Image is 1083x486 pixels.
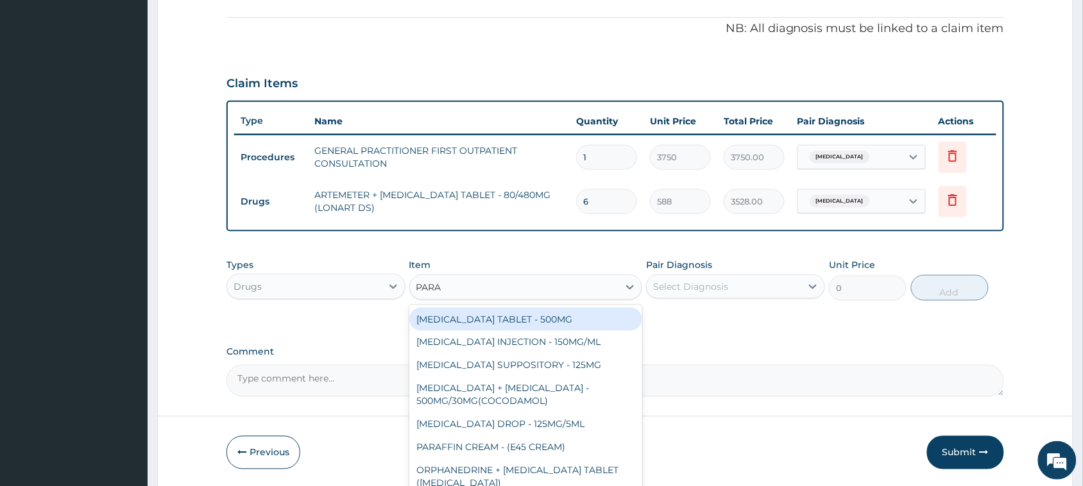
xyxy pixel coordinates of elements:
th: Pair Diagnosis [791,108,932,134]
div: [MEDICAL_DATA] SUPPOSITORY - 125MG [409,354,643,377]
td: ARTEMETER + [MEDICAL_DATA] TABLET - 80/480MG (LONART DS) [308,182,570,221]
div: PARAFFIN CREAM - (E45 CREAM) [409,436,643,459]
td: Drugs [234,190,308,214]
span: [MEDICAL_DATA] [810,195,870,208]
div: Chat with us now [67,72,216,88]
th: Type [234,109,308,133]
th: Unit Price [644,108,717,134]
th: Total Price [717,108,791,134]
div: [MEDICAL_DATA] + [MEDICAL_DATA] - 500MG/30MG(COCODAMOL) [409,377,643,413]
label: Types [226,260,253,271]
td: Procedures [234,146,308,169]
p: NB: All diagnosis must be linked to a claim item [226,21,1004,37]
textarea: Type your message and hit 'Enter' [6,350,244,395]
div: [MEDICAL_DATA] DROP - 125MG/5ML [409,413,643,436]
span: [MEDICAL_DATA] [810,151,870,163]
div: Minimize live chat window [210,6,241,37]
button: Add [911,275,989,301]
button: Previous [226,436,300,469]
div: Drugs [234,280,262,293]
div: Select Diagnosis [653,280,728,293]
th: Actions [932,108,996,134]
button: Submit [927,436,1004,469]
div: [MEDICAL_DATA] TABLET - 500MG [409,308,643,331]
h3: Claim Items [226,77,298,91]
div: [MEDICAL_DATA] INJECTION - 150MG/ML [409,331,643,354]
th: Quantity [570,108,644,134]
label: Item [409,258,431,271]
label: Comment [226,347,1004,358]
img: d_794563401_company_1708531726252_794563401 [24,64,52,96]
label: Pair Diagnosis [646,258,712,271]
th: Name [308,108,570,134]
label: Unit Price [829,258,875,271]
span: We're online! [74,162,177,291]
td: GENERAL PRACTITIONER FIRST OUTPATIENT CONSULTATION [308,138,570,176]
